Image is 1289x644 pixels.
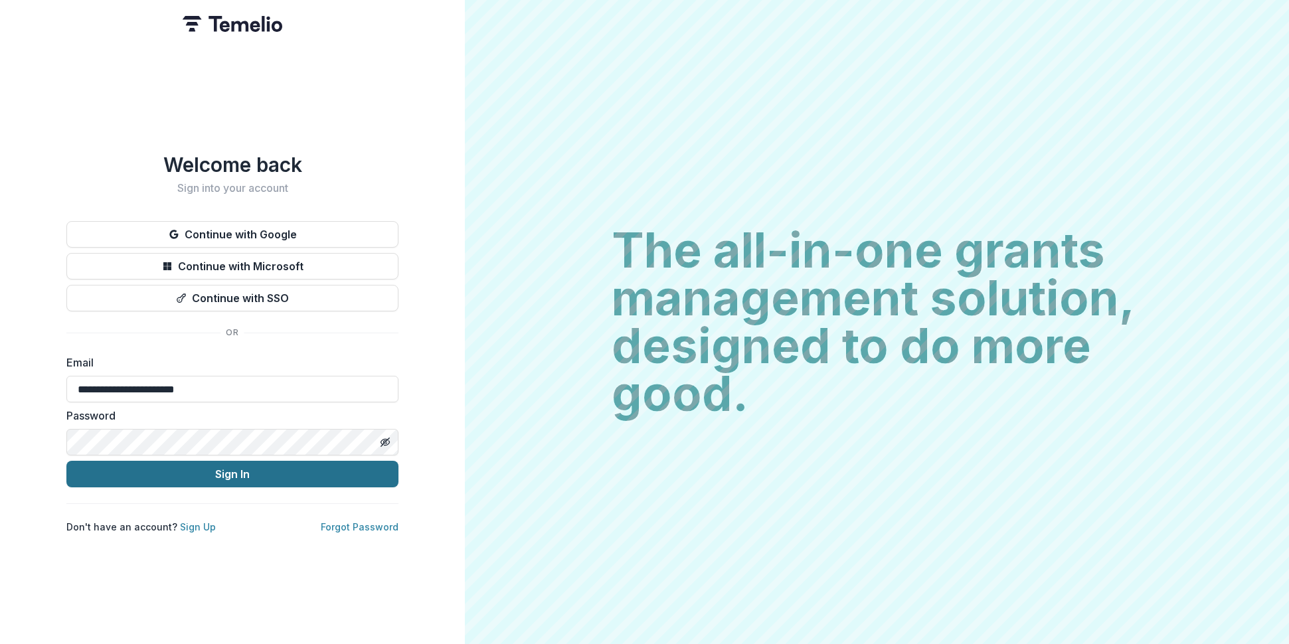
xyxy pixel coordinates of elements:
[66,408,390,424] label: Password
[66,221,398,248] button: Continue with Google
[66,520,216,534] p: Don't have an account?
[375,432,396,453] button: Toggle password visibility
[66,253,398,280] button: Continue with Microsoft
[66,461,398,487] button: Sign In
[66,285,398,311] button: Continue with SSO
[180,521,216,532] a: Sign Up
[66,153,398,177] h1: Welcome back
[321,521,398,532] a: Forgot Password
[66,182,398,195] h2: Sign into your account
[66,355,390,370] label: Email
[183,16,282,32] img: Temelio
